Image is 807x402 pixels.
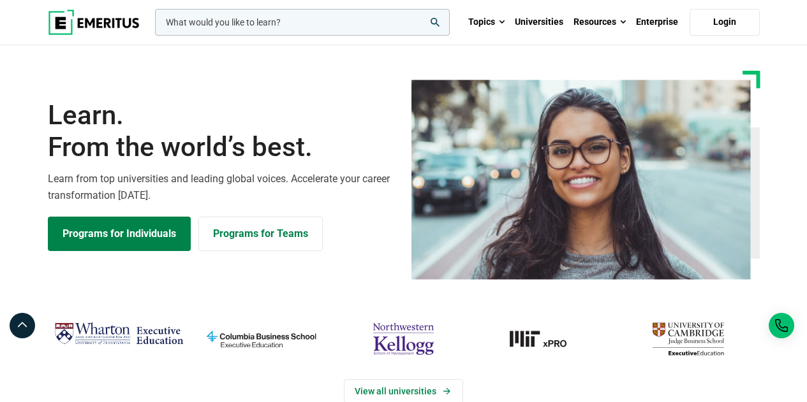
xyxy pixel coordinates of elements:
[339,318,468,360] img: northwestern-kellogg
[155,9,450,36] input: woocommerce-product-search-field-0
[481,318,611,360] a: MIT-xPRO
[48,99,396,164] h1: Learn.
[48,171,396,203] p: Learn from top universities and leading global voices. Accelerate your career transformation [DATE].
[54,318,184,350] img: Wharton Executive Education
[196,318,326,360] img: columbia-business-school
[411,80,751,280] img: Learn from the world's best
[690,9,760,36] a: Login
[623,318,753,360] img: cambridge-judge-business-school
[48,217,191,251] a: Explore Programs
[48,131,396,163] span: From the world’s best.
[481,318,611,360] img: MIT xPRO
[198,217,323,251] a: Explore for Business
